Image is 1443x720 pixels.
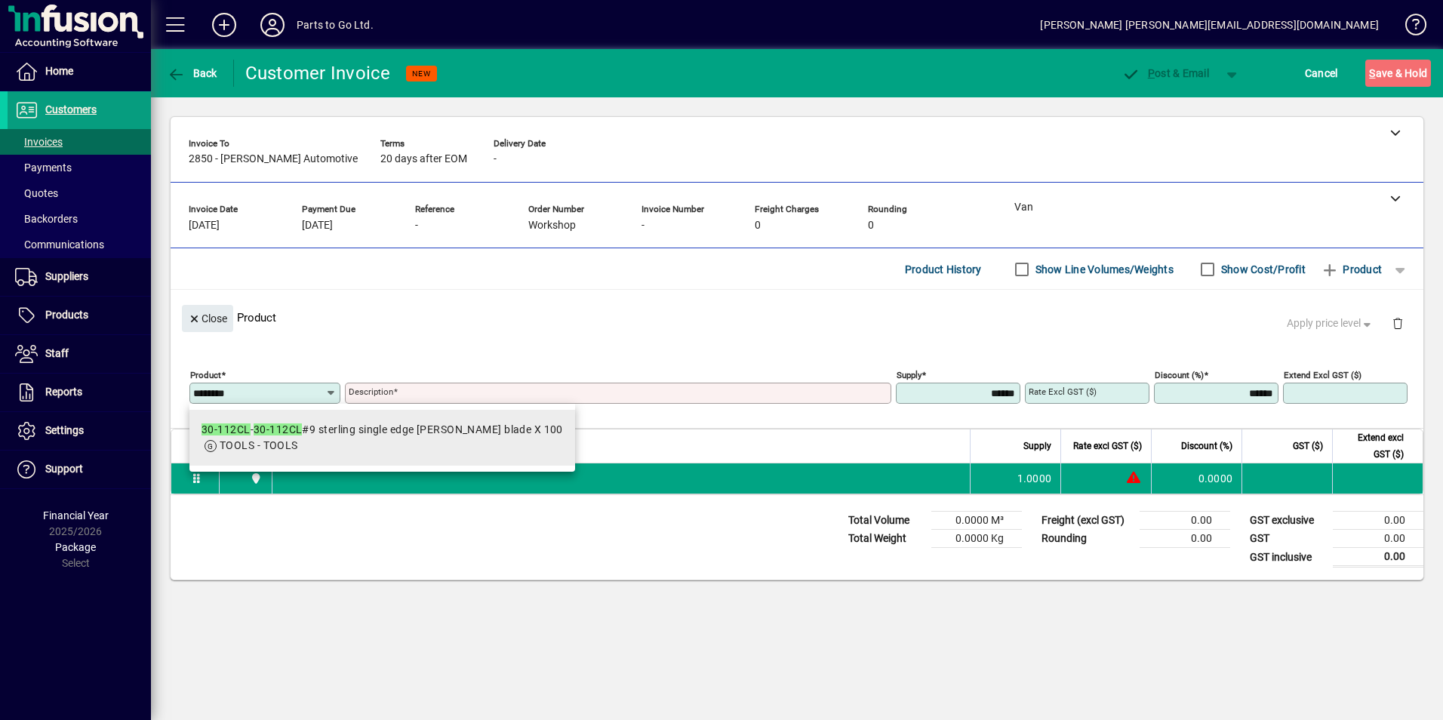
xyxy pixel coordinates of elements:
[412,69,431,78] span: NEW
[15,136,63,148] span: Invoices
[45,103,97,115] span: Customers
[8,374,151,411] a: Reports
[1242,512,1333,530] td: GST exclusive
[245,61,391,85] div: Customer Invoice
[1040,13,1379,37] div: [PERSON_NAME] [PERSON_NAME][EMAIL_ADDRESS][DOMAIN_NAME]
[868,220,874,232] span: 0
[45,65,73,77] span: Home
[15,162,72,174] span: Payments
[1148,67,1155,79] span: P
[931,530,1022,548] td: 0.0000 Kg
[8,155,151,180] a: Payments
[189,153,358,165] span: 2850 - [PERSON_NAME] Automotive
[415,220,418,232] span: -
[1017,471,1052,486] span: 1.0000
[167,67,217,79] span: Back
[1218,262,1306,277] label: Show Cost/Profit
[55,541,96,553] span: Package
[190,370,221,380] mat-label: Product
[189,410,575,466] mat-option: 30-112CL - 30-112CL #9 sterling single edge rasor blade X 100
[1287,315,1374,331] span: Apply price level
[248,11,297,38] button: Profile
[1369,61,1427,85] span: ave & Hold
[8,206,151,232] a: Backorders
[1140,512,1230,530] td: 0.00
[188,306,227,331] span: Close
[1394,3,1424,52] a: Knowledge Base
[349,386,393,397] mat-label: Description
[45,386,82,398] span: Reports
[151,60,234,87] app-page-header-button: Back
[163,60,221,87] button: Back
[8,129,151,155] a: Invoices
[45,270,88,282] span: Suppliers
[1242,530,1333,548] td: GST
[1034,530,1140,548] td: Rounding
[1155,370,1204,380] mat-label: Discount (%)
[15,187,58,199] span: Quotes
[1023,438,1051,454] span: Supply
[1121,67,1209,79] span: ost & Email
[899,256,988,283] button: Product History
[1034,512,1140,530] td: Freight (excl GST)
[1305,61,1338,85] span: Cancel
[8,232,151,257] a: Communications
[202,423,251,435] em: 30-112CL
[182,305,233,332] button: Close
[1365,60,1431,87] button: Save & Hold
[297,13,374,37] div: Parts to Go Ltd.
[1151,463,1241,494] td: 0.0000
[171,290,1423,345] div: Product
[220,439,298,451] span: TOOLS - TOOLS
[43,509,109,522] span: Financial Year
[8,180,151,206] a: Quotes
[246,470,263,487] span: Van
[1342,429,1404,463] span: Extend excl GST ($)
[8,335,151,373] a: Staff
[528,220,576,232] span: Workshop
[1029,386,1097,397] mat-label: Rate excl GST ($)
[45,463,83,475] span: Support
[897,370,921,380] mat-label: Supply
[1032,262,1174,277] label: Show Line Volumes/Weights
[202,422,563,438] div: - #9 sterling single edge [PERSON_NAME] blade X 100
[755,220,761,232] span: 0
[1380,316,1416,330] app-page-header-button: Delete
[1181,438,1232,454] span: Discount (%)
[200,11,248,38] button: Add
[1242,548,1333,567] td: GST inclusive
[931,512,1022,530] td: 0.0000 M³
[1140,530,1230,548] td: 0.00
[1333,530,1423,548] td: 0.00
[302,220,333,232] span: [DATE]
[178,311,237,325] app-page-header-button: Close
[1293,438,1323,454] span: GST ($)
[45,424,84,436] span: Settings
[8,297,151,334] a: Products
[45,309,88,321] span: Products
[8,258,151,296] a: Suppliers
[1284,370,1361,380] mat-label: Extend excl GST ($)
[905,257,982,282] span: Product History
[1333,548,1423,567] td: 0.00
[45,347,69,359] span: Staff
[642,220,645,232] span: -
[1301,60,1342,87] button: Cancel
[8,412,151,450] a: Settings
[8,53,151,91] a: Home
[1333,512,1423,530] td: 0.00
[380,153,467,165] span: 20 days after EOM
[1073,438,1142,454] span: Rate excl GST ($)
[841,512,931,530] td: Total Volume
[1114,60,1217,87] button: Post & Email
[15,238,104,251] span: Communications
[8,451,151,488] a: Support
[1380,305,1416,341] button: Delete
[494,153,497,165] span: -
[254,423,303,435] em: 30-112CL
[841,530,931,548] td: Total Weight
[1369,67,1375,79] span: S
[15,213,78,225] span: Backorders
[189,220,220,232] span: [DATE]
[1281,310,1380,337] button: Apply price level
